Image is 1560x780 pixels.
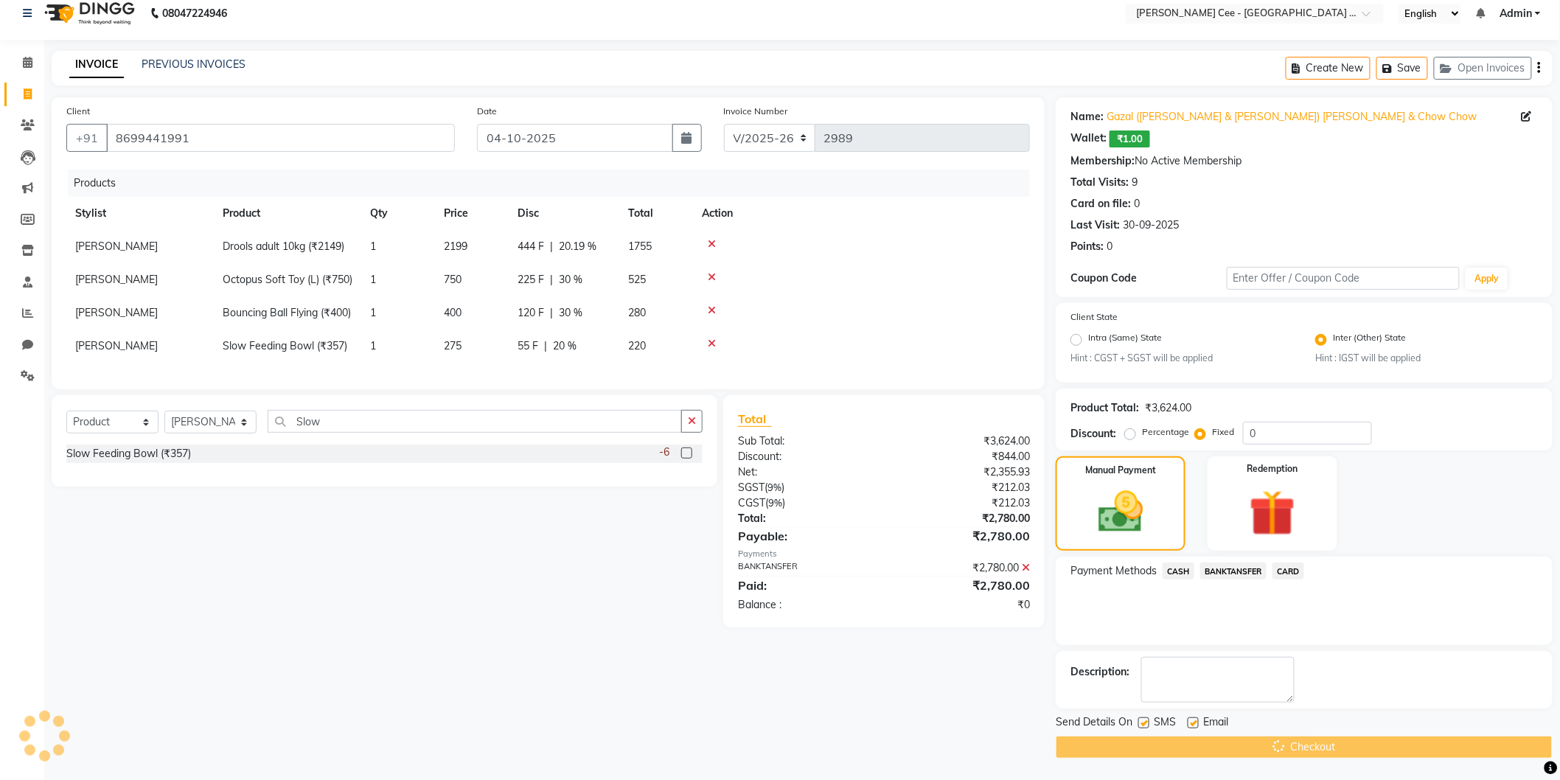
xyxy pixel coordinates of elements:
[1142,425,1189,439] label: Percentage
[69,52,124,78] a: INVOICE
[884,495,1041,511] div: ₹212.03
[1070,196,1131,212] div: Card on file:
[518,338,538,354] span: 55 F
[1070,153,1135,169] div: Membership:
[1070,310,1118,324] label: Client State
[66,105,90,118] label: Client
[544,338,547,354] span: |
[628,306,646,319] span: 280
[727,511,884,526] div: Total:
[1070,175,1129,190] div: Total Visits:
[1200,563,1267,579] span: BANKTANSFER
[884,527,1041,545] div: ₹2,780.00
[553,338,577,354] span: 20 %
[1145,400,1191,416] div: ₹3,624.00
[444,339,462,352] span: 275
[75,273,158,286] span: [PERSON_NAME]
[727,464,884,480] div: Net:
[1132,175,1138,190] div: 9
[509,197,619,230] th: Disc
[361,197,435,230] th: Qty
[1163,563,1194,579] span: CASH
[628,273,646,286] span: 525
[1376,57,1428,80] button: Save
[223,306,351,319] span: Bouncing Ball Flying (₹400)
[738,548,1030,560] div: Payments
[628,240,652,253] span: 1755
[1212,425,1234,439] label: Fixed
[884,511,1041,526] div: ₹2,780.00
[727,495,884,511] div: ( )
[1070,352,1293,365] small: Hint : CGST + SGST will be applied
[1070,271,1226,286] div: Coupon Code
[884,577,1041,594] div: ₹2,780.00
[884,433,1041,449] div: ₹3,624.00
[628,339,646,352] span: 220
[268,410,682,433] input: Search or Scan
[619,197,693,230] th: Total
[1107,239,1112,254] div: 0
[1070,563,1157,579] span: Payment Methods
[1070,239,1104,254] div: Points:
[884,464,1041,480] div: ₹2,355.93
[142,58,246,71] a: PREVIOUS INVOICES
[727,527,884,545] div: Payable:
[884,597,1041,613] div: ₹0
[1247,462,1298,476] label: Redemption
[106,124,455,152] input: Search by Name/Mobile/Email/Code
[518,305,544,321] span: 120 F
[444,306,462,319] span: 400
[1500,6,1532,21] span: Admin
[1056,714,1132,733] span: Send Details On
[66,197,214,230] th: Stylist
[1466,268,1508,290] button: Apply
[724,105,788,118] label: Invoice Number
[75,306,158,319] span: [PERSON_NAME]
[884,560,1041,576] div: ₹2,780.00
[1070,664,1129,680] div: Description:
[1123,217,1179,233] div: 30-09-2025
[884,449,1041,464] div: ₹844.00
[223,339,347,352] span: Slow Feeding Bowl (₹357)
[1070,109,1104,125] div: Name:
[550,272,553,288] span: |
[223,240,344,253] span: Drools adult 10kg (₹2149)
[1315,352,1538,365] small: Hint : IGST will be applied
[75,240,158,253] span: [PERSON_NAME]
[1085,464,1156,477] label: Manual Payment
[477,105,497,118] label: Date
[435,197,509,230] th: Price
[559,239,596,254] span: 20.19 %
[66,124,108,152] button: +91
[727,449,884,464] div: Discount:
[550,305,553,321] span: |
[370,240,376,253] span: 1
[1070,426,1116,442] div: Discount:
[1084,486,1157,537] img: _cash.svg
[1154,714,1176,733] span: SMS
[738,411,772,427] span: Total
[1110,130,1150,147] span: ₹1.00
[559,272,582,288] span: 30 %
[1203,714,1228,733] span: Email
[370,273,376,286] span: 1
[727,433,884,449] div: Sub Total:
[1272,563,1304,579] span: CARD
[1088,331,1162,349] label: Intra (Same) State
[370,339,376,352] span: 1
[693,197,1030,230] th: Action
[767,481,781,493] span: 9%
[75,339,158,352] span: [PERSON_NAME]
[1235,484,1310,542] img: _gift.svg
[884,480,1041,495] div: ₹212.03
[1070,130,1107,147] div: Wallet:
[444,240,467,253] span: 2199
[1070,153,1538,169] div: No Active Membership
[768,497,782,509] span: 9%
[1286,57,1371,80] button: Create New
[727,577,884,594] div: Paid:
[550,239,553,254] span: |
[1107,109,1477,125] a: Gazal ([PERSON_NAME] & [PERSON_NAME]) [PERSON_NAME] & Chow Chow
[659,445,669,460] span: -6
[738,481,765,494] span: SGST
